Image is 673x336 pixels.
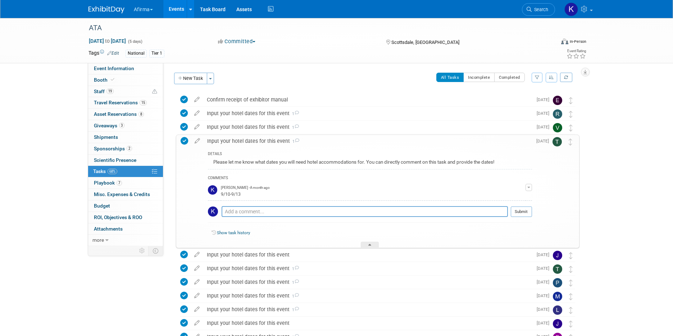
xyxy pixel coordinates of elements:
[104,38,111,44] span: to
[567,49,586,53] div: Event Rating
[569,124,573,131] i: Move task
[208,151,532,158] div: DETAILS
[94,111,144,117] span: Asset Reservations
[92,237,104,243] span: more
[88,120,163,131] a: Giveaways3
[560,73,572,82] a: Refresh
[111,78,114,82] i: Booth reservation complete
[290,294,299,299] span: 1
[553,251,562,260] img: Jacob Actkinson
[191,265,203,272] a: edit
[513,37,587,48] div: Event Format
[88,189,163,200] a: Misc. Expenses & Credits
[138,112,144,117] span: 8
[148,246,163,255] td: Toggle Event Tabs
[191,320,203,326] a: edit
[94,146,132,151] span: Sponsorships
[88,6,124,13] img: ExhibitDay
[569,139,572,145] i: Move task
[88,38,126,44] span: [DATE] [DATE]
[203,303,532,315] div: Input your hotel dates for this event
[88,177,163,189] a: Playbook7
[203,107,532,119] div: Input your hotel dates for this event
[88,223,163,235] a: Attachments
[117,180,122,186] span: 7
[208,185,217,195] img: Keirsten Davis
[191,124,203,130] a: edit
[191,110,203,117] a: edit
[88,200,163,212] a: Budget
[94,157,136,163] span: Scientific Presence
[553,305,562,315] img: Laura Kirkpatrick
[208,206,218,217] img: Keirsten Davis
[191,138,204,144] a: edit
[94,226,123,232] span: Attachments
[94,203,110,209] span: Budget
[88,143,163,154] a: Sponsorships2
[127,39,142,44] span: (5 days)
[532,7,548,12] span: Search
[203,317,532,329] div: Input your hotel dates for this event
[88,132,163,143] a: Shipments
[569,97,573,104] i: Move task
[537,293,553,298] span: [DATE]
[94,214,142,220] span: ROI, Objectives & ROO
[569,307,573,314] i: Move task
[136,246,149,255] td: Personalize Event Tab Strip
[494,73,525,82] button: Completed
[203,262,532,274] div: Input your hotel dates for this event
[569,39,586,44] div: In-Person
[208,158,532,169] div: Please let me know what dates you will need hotel accommodations for. You can directly comment on...
[126,50,147,57] div: National
[463,73,495,82] button: Incomplete
[221,185,270,190] span: [PERSON_NAME] - A month ago
[537,124,553,130] span: [DATE]
[88,74,163,86] a: Booth
[94,88,114,94] span: Staff
[553,109,562,119] img: Randi LeBoyer
[107,51,119,56] a: Edit
[537,307,553,312] span: [DATE]
[290,280,299,285] span: 1
[221,190,526,197] div: 9/10-9/13
[191,292,203,299] a: edit
[553,123,562,132] img: Vanessa Weber
[88,63,163,74] a: Event Information
[94,134,118,140] span: Shipments
[94,65,134,71] span: Event Information
[94,123,124,128] span: Giveaways
[203,249,532,261] div: Input your hotel dates for this event
[88,155,163,166] a: Scientific Presence
[569,321,573,327] i: Move task
[203,290,532,302] div: Input your hotel dates for this event
[290,112,299,116] span: 1
[152,88,157,95] span: Potential Scheduling Conflict -- at least one attendee is tagged in another overlapping event.
[553,319,562,328] img: Jenn Newman
[94,191,150,197] span: Misc. Expenses & Credits
[537,266,553,271] span: [DATE]
[511,206,532,217] button: Submit
[561,38,568,44] img: Format-Inperson.png
[93,168,117,174] span: Tasks
[94,180,122,186] span: Playbook
[537,252,553,257] span: [DATE]
[436,73,464,82] button: All Tasks
[88,166,163,177] a: Tasks68%
[94,100,147,105] span: Travel Reservations
[537,321,553,326] span: [DATE]
[522,3,555,16] a: Search
[140,100,147,105] span: 15
[569,293,573,300] i: Move task
[204,135,532,147] div: Input your hotel dates for this event
[88,109,163,120] a: Asset Reservations8
[203,94,532,106] div: Confirm receipt of exhibitor manual
[88,97,163,108] a: Travel Reservations15
[174,73,207,84] button: New Task
[88,235,163,246] a: more
[208,175,532,182] div: COMMENTS
[553,292,562,301] img: Mohammed Alshalalfa
[215,38,258,45] button: Committed
[290,267,299,271] span: 1
[290,308,299,312] span: 1
[203,121,532,133] div: Input your hotel dates for this event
